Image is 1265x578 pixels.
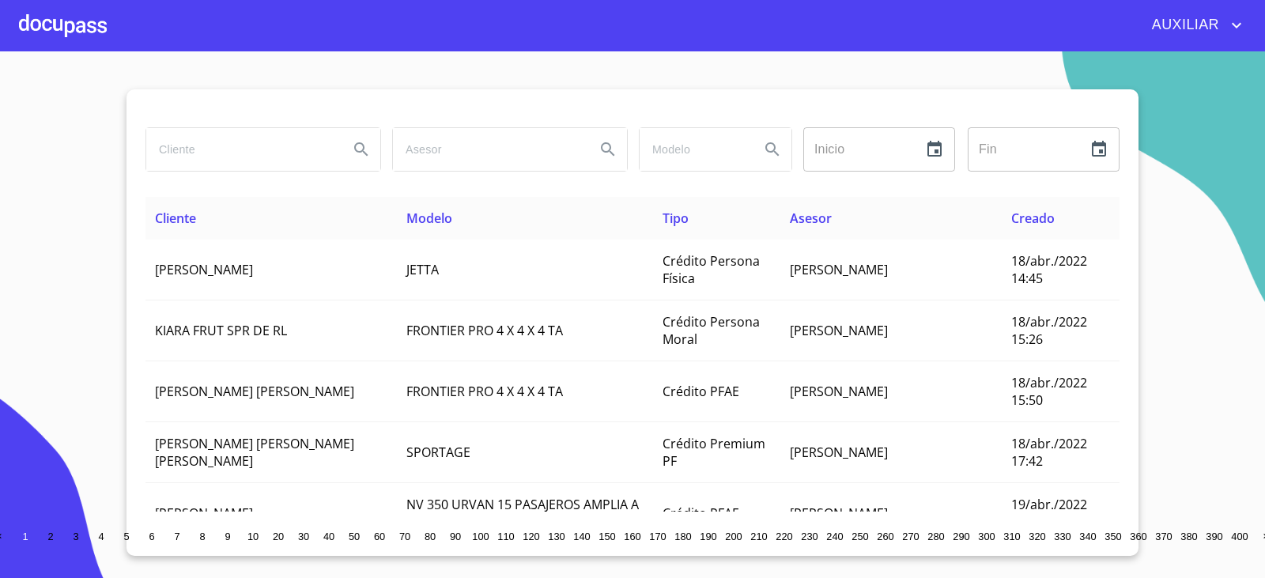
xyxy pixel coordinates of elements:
input: search [640,128,747,171]
span: 380 [1180,531,1197,542]
span: JETTA [406,261,439,278]
span: 18/abr./2022 15:26 [1011,313,1087,348]
button: 180 [670,524,696,550]
span: 6 [149,531,154,542]
span: 240 [826,531,843,542]
span: Crédito Persona Física [663,252,760,287]
span: [PERSON_NAME] [155,504,253,522]
button: 5 [114,524,139,550]
span: 270 [902,531,919,542]
span: 8 [199,531,205,542]
span: 150 [599,531,615,542]
button: 220 [772,524,797,550]
button: 10 [240,524,266,550]
span: 5 [123,531,129,542]
span: [PERSON_NAME] [PERSON_NAME] [155,383,354,400]
button: 210 [746,524,772,550]
span: 180 [674,531,691,542]
span: [PERSON_NAME] [790,383,888,400]
span: [PERSON_NAME] [PERSON_NAME] [PERSON_NAME] [155,435,354,470]
span: 320 [1029,531,1045,542]
span: 190 [700,531,716,542]
span: 140 [573,531,590,542]
button: 110 [493,524,519,550]
span: 9 [225,531,230,542]
button: 330 [1050,524,1075,550]
span: [PERSON_NAME] [790,322,888,339]
span: 3 [73,531,78,542]
button: Search [753,130,791,168]
span: AUXILIAR [1140,13,1227,38]
span: 4 [98,531,104,542]
span: KIARA FRUT SPR DE RL [155,322,287,339]
span: 130 [548,531,565,542]
button: 40 [316,524,342,550]
button: 6 [139,524,164,550]
span: 100 [472,531,489,542]
button: Search [342,130,380,168]
span: NV 350 URVAN 15 PASAJEROS AMPLIA A A PAQ SEG T M [406,496,639,531]
span: [PERSON_NAME] [790,504,888,522]
button: 8 [190,524,215,550]
span: 350 [1105,531,1121,542]
span: 160 [624,531,640,542]
span: Crédito Persona Moral [663,313,760,348]
span: Modelo [406,210,452,227]
button: 1 [13,524,38,550]
button: 150 [595,524,620,550]
span: 18/abr./2022 15:50 [1011,374,1087,409]
span: [PERSON_NAME] [790,444,888,461]
button: 320 [1025,524,1050,550]
span: 18/abr./2022 14:45 [1011,252,1087,287]
span: 40 [323,531,334,542]
span: 340 [1079,531,1096,542]
span: 250 [852,531,868,542]
span: 210 [750,531,767,542]
span: 280 [927,531,944,542]
button: 7 [164,524,190,550]
button: 70 [392,524,417,550]
span: 1 [22,531,28,542]
span: 390 [1206,531,1222,542]
span: 7 [174,531,179,542]
span: 20 [273,531,284,542]
span: 18/abr./2022 17:42 [1011,435,1087,470]
span: 310 [1003,531,1020,542]
button: 270 [898,524,923,550]
span: SPORTAGE [406,444,470,461]
button: 300 [974,524,999,550]
button: 250 [848,524,873,550]
span: 90 [450,531,461,542]
input: search [393,128,583,171]
span: Asesor [790,210,832,227]
span: 80 [425,531,436,542]
button: 100 [468,524,493,550]
input: search [146,128,336,171]
button: 200 [721,524,746,550]
span: 360 [1130,531,1146,542]
button: 30 [291,524,316,550]
button: 340 [1075,524,1101,550]
button: 290 [949,524,974,550]
span: [PERSON_NAME] [155,261,253,278]
button: 50 [342,524,367,550]
span: 120 [523,531,539,542]
span: 2 [47,531,53,542]
button: 3 [63,524,89,550]
span: 30 [298,531,309,542]
span: FRONTIER PRO 4 X 4 X 4 TA [406,383,563,400]
button: 280 [923,524,949,550]
button: 190 [696,524,721,550]
span: 110 [497,531,514,542]
span: Cliente [155,210,196,227]
span: Crédito PFAE [663,504,739,522]
span: 230 [801,531,818,542]
button: 20 [266,524,291,550]
button: 370 [1151,524,1176,550]
button: 380 [1176,524,1202,550]
button: 2 [38,524,63,550]
button: 130 [544,524,569,550]
button: 9 [215,524,240,550]
button: 240 [822,524,848,550]
button: 80 [417,524,443,550]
